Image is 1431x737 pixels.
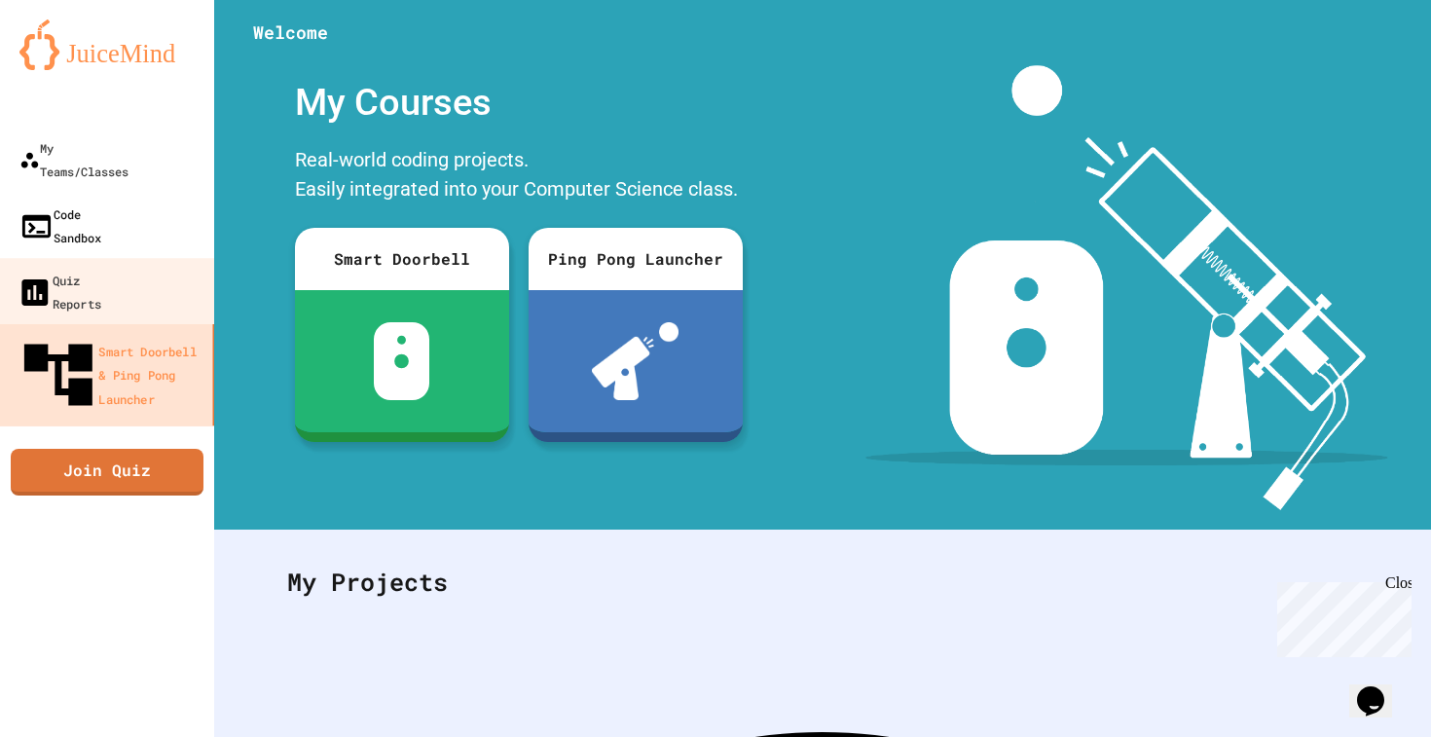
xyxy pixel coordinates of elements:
[285,140,752,213] div: Real-world coding projects. Easily integrated into your Computer Science class.
[295,228,509,290] div: Smart Doorbell
[19,19,195,70] img: logo-orange.svg
[374,322,429,400] img: sdb-white.svg
[18,268,101,315] div: Quiz Reports
[529,228,743,290] div: Ping Pong Launcher
[1349,659,1412,718] iframe: chat widget
[8,8,134,124] div: Chat with us now!Close
[18,334,204,416] div: Smart Doorbell & Ping Pong Launcher
[1269,574,1412,657] iframe: chat widget
[865,65,1387,510] img: banner-image-my-projects.png
[592,322,679,400] img: ppl-with-ball.png
[11,449,203,496] a: Join Quiz
[19,203,101,249] div: Code Sandbox
[19,136,128,183] div: My Teams/Classes
[268,544,1377,620] div: My Projects
[285,65,752,140] div: My Courses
